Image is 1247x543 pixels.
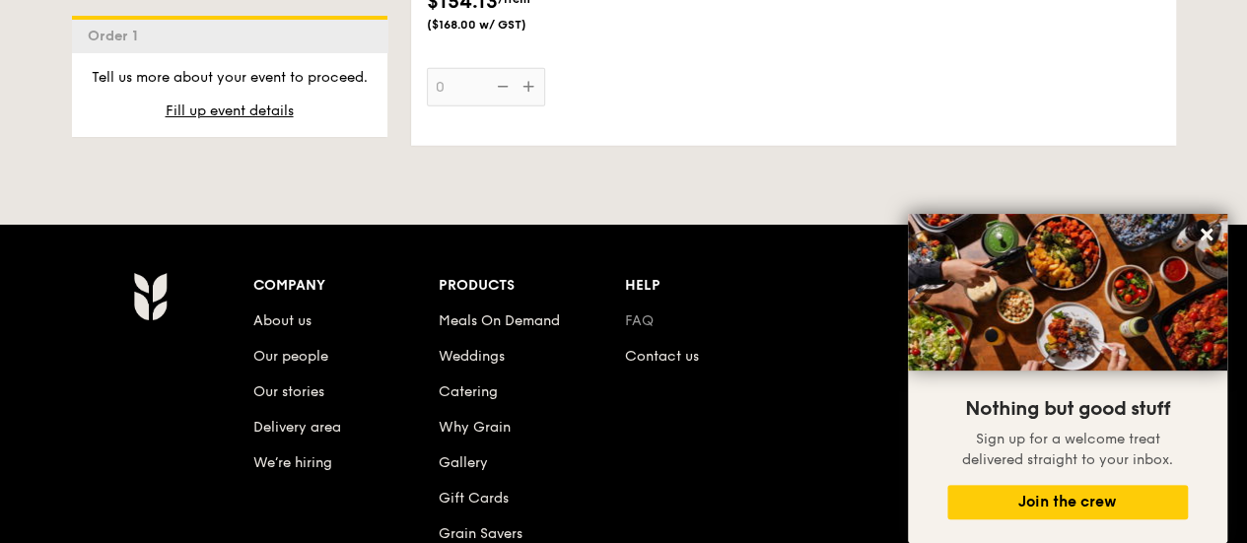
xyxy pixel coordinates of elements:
a: We’re hiring [253,454,332,471]
a: About us [253,312,312,329]
span: Order 1 [88,28,146,44]
p: Tell us more about your event to proceed. [88,68,372,88]
a: FAQ [625,312,654,329]
span: Nothing but good stuff [965,397,1170,421]
a: Gift Cards [439,490,509,507]
img: AYc88T3wAAAABJRU5ErkJggg== [133,272,168,321]
div: Help [625,272,811,300]
span: Fill up event details [166,102,294,119]
a: Our people [253,348,328,365]
span: ($168.00 w/ GST) [427,17,561,33]
a: Weddings [439,348,505,365]
a: Our stories [253,383,324,400]
a: Why Grain [439,419,511,436]
a: Gallery [439,454,488,471]
img: DSC07876-Edit02-Large.jpeg [908,214,1227,371]
a: Meals On Demand [439,312,560,329]
a: Contact us [625,348,699,365]
a: Grain Savers [439,525,522,542]
button: Join the crew [947,485,1188,519]
a: Delivery area [253,419,341,436]
button: Close [1191,219,1222,250]
span: Sign up for a welcome treat delivered straight to your inbox. [962,431,1173,468]
div: Products [439,272,625,300]
a: Catering [439,383,498,400]
div: Company [253,272,440,300]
